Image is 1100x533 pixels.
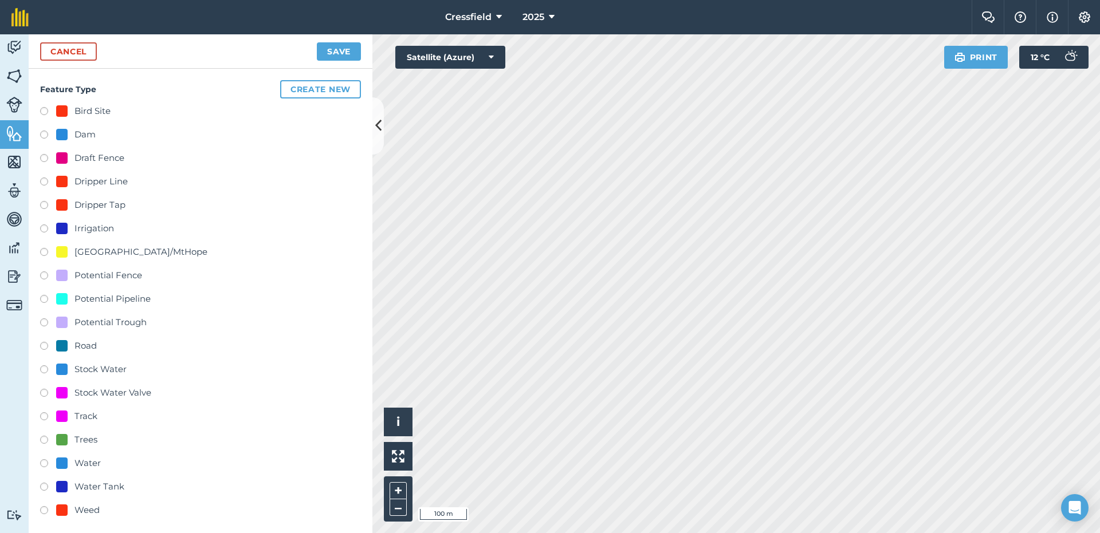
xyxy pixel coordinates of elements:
[74,245,207,259] div: [GEOGRAPHIC_DATA]/MtHope
[396,414,400,429] span: i
[280,80,361,98] button: Create new
[981,11,995,23] img: Two speech bubbles overlapping with the left bubble in the forefront
[11,8,29,26] img: fieldmargin Logo
[1013,11,1027,23] img: A question mark icon
[1061,494,1089,522] div: Open Intercom Messenger
[74,339,97,353] div: Road
[74,315,147,329] div: Potential Trough
[74,269,142,282] div: Potential Fence
[1047,10,1058,24] img: svg+xml;base64,PHN2ZyB4bWxucz0iaHR0cDovL3d3dy53My5vcmcvMjAwMC9zdmciIHdpZHRoPSIxNyIgaGVpZ2h0PSIxNy...
[74,128,96,141] div: Dam
[74,456,101,470] div: Water
[6,182,22,199] img: svg+xml;base64,PD94bWwgdmVyc2lvbj0iMS4wIiBlbmNvZGluZz0idXRmLTgiPz4KPCEtLSBHZW5lcmF0b3I6IEFkb2JlIE...
[1019,46,1089,69] button: 12 °C
[944,46,1008,69] button: Print
[6,39,22,56] img: svg+xml;base64,PD94bWwgdmVyc2lvbj0iMS4wIiBlbmNvZGluZz0idXRmLTgiPz4KPCEtLSBHZW5lcmF0b3I6IEFkb2JlIE...
[74,503,100,517] div: Weed
[1031,46,1050,69] span: 12 ° C
[6,97,22,113] img: svg+xml;base64,PD94bWwgdmVyc2lvbj0iMS4wIiBlbmNvZGluZz0idXRmLTgiPz4KPCEtLSBHZW5lcmF0b3I6IEFkb2JlIE...
[1059,46,1082,69] img: svg+xml;base64,PD94bWwgdmVyc2lvbj0iMS4wIiBlbmNvZGluZz0idXRmLTgiPz4KPCEtLSBHZW5lcmF0b3I6IEFkb2JlIE...
[74,104,111,118] div: Bird Site
[1078,11,1091,23] img: A cog icon
[40,42,97,61] a: Cancel
[390,499,407,516] button: –
[74,433,97,447] div: Trees
[74,198,125,212] div: Dripper Tap
[74,292,151,306] div: Potential Pipeline
[6,297,22,313] img: svg+xml;base64,PD94bWwgdmVyc2lvbj0iMS4wIiBlbmNvZGluZz0idXRmLTgiPz4KPCEtLSBHZW5lcmF0b3I6IEFkb2JlIE...
[317,42,361,61] button: Save
[390,482,407,499] button: +
[395,46,505,69] button: Satellite (Azure)
[392,450,404,463] img: Four arrows, one pointing top left, one top right, one bottom right and the last bottom left
[74,151,124,165] div: Draft Fence
[384,408,412,436] button: i
[445,10,492,24] span: Cressfield
[74,409,97,423] div: Track
[74,480,124,493] div: Water Tank
[74,175,128,188] div: Dripper Line
[40,80,361,98] h4: Feature Type
[6,268,22,285] img: svg+xml;base64,PD94bWwgdmVyc2lvbj0iMS4wIiBlbmNvZGluZz0idXRmLTgiPz4KPCEtLSBHZW5lcmF0b3I6IEFkb2JlIE...
[6,211,22,228] img: svg+xml;base64,PD94bWwgdmVyc2lvbj0iMS4wIiBlbmNvZGluZz0idXRmLTgiPz4KPCEtLSBHZW5lcmF0b3I6IEFkb2JlIE...
[522,10,544,24] span: 2025
[74,386,151,400] div: Stock Water Valve
[6,153,22,171] img: svg+xml;base64,PHN2ZyB4bWxucz0iaHR0cDovL3d3dy53My5vcmcvMjAwMC9zdmciIHdpZHRoPSI1NiIgaGVpZ2h0PSI2MC...
[6,68,22,85] img: svg+xml;base64,PHN2ZyB4bWxucz0iaHR0cDovL3d3dy53My5vcmcvMjAwMC9zdmciIHdpZHRoPSI1NiIgaGVpZ2h0PSI2MC...
[954,50,965,64] img: svg+xml;base64,PHN2ZyB4bWxucz0iaHR0cDovL3d3dy53My5vcmcvMjAwMC9zdmciIHdpZHRoPSIxOSIgaGVpZ2h0PSIyNC...
[6,239,22,256] img: svg+xml;base64,PD94bWwgdmVyc2lvbj0iMS4wIiBlbmNvZGluZz0idXRmLTgiPz4KPCEtLSBHZW5lcmF0b3I6IEFkb2JlIE...
[74,222,114,235] div: Irrigation
[74,362,127,376] div: Stock Water
[6,510,22,520] img: svg+xml;base64,PD94bWwgdmVyc2lvbj0iMS4wIiBlbmNvZGluZz0idXRmLTgiPz4KPCEtLSBHZW5lcmF0b3I6IEFkb2JlIE...
[6,125,22,142] img: svg+xml;base64,PHN2ZyB4bWxucz0iaHR0cDovL3d3dy53My5vcmcvMjAwMC9zdmciIHdpZHRoPSI1NiIgaGVpZ2h0PSI2MC...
